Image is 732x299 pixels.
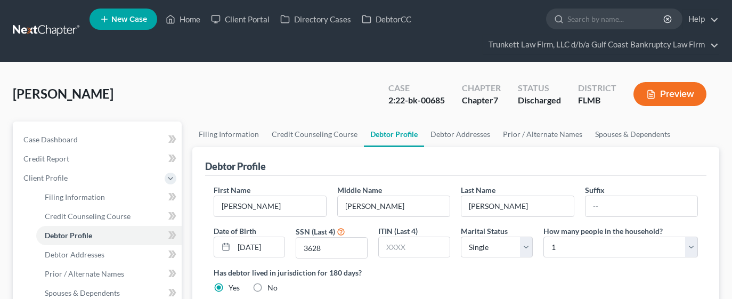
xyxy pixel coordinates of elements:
div: Chapter [462,82,501,94]
div: Discharged [518,94,561,107]
div: FLMB [578,94,616,107]
label: Marital Status [461,225,508,237]
input: XXXX [379,237,450,257]
label: How many people in the household? [543,225,663,237]
a: Directory Cases [275,10,356,29]
span: Debtor Profile [45,231,92,240]
span: Filing Information [45,192,105,201]
span: Prior / Alternate Names [45,269,124,278]
label: Last Name [461,184,495,196]
a: Case Dashboard [15,130,182,149]
span: [PERSON_NAME] [13,86,113,101]
span: Client Profile [23,173,68,182]
span: Credit Counseling Course [45,212,131,221]
a: Credit Report [15,149,182,168]
div: Chapter [462,94,501,107]
a: DebtorCC [356,10,417,29]
a: Trunkett Law Firm, LLC d/b/a Gulf Coast Bankruptcy Law Firm [483,35,719,54]
label: Yes [229,282,240,293]
input: Search by name... [567,9,665,29]
a: Debtor Addresses [36,245,182,264]
label: Suffix [585,184,605,196]
a: Help [683,10,719,29]
input: -- [461,196,573,216]
label: Date of Birth [214,225,256,237]
span: 7 [493,95,498,105]
button: Preview [633,82,706,106]
a: Filing Information [36,188,182,207]
span: Case Dashboard [23,135,78,144]
a: Home [160,10,206,29]
span: Credit Report [23,154,69,163]
input: -- [585,196,697,216]
input: XXXX [296,238,367,258]
label: ITIN (Last 4) [378,225,418,237]
span: Spouses & Dependents [45,288,120,297]
a: Debtor Addresses [424,122,497,147]
label: Middle Name [337,184,382,196]
a: Credit Counseling Course [36,207,182,226]
label: First Name [214,184,250,196]
a: Debtor Profile [364,122,424,147]
span: New Case [111,15,147,23]
div: Status [518,82,561,94]
span: Debtor Addresses [45,250,104,259]
div: 2:22-bk-00685 [388,94,445,107]
div: Debtor Profile [205,160,266,173]
input: -- [214,196,326,216]
a: Credit Counseling Course [265,122,364,147]
label: Has debtor lived in jurisdiction for 180 days? [214,267,698,278]
input: MM/DD/YYYY [234,237,285,257]
label: SSN (Last 4) [296,226,335,237]
a: Client Portal [206,10,275,29]
input: M.I [338,196,450,216]
a: Spouses & Dependents [589,122,677,147]
div: Case [388,82,445,94]
a: Prior / Alternate Names [497,122,589,147]
a: Debtor Profile [36,226,182,245]
label: No [267,282,278,293]
a: Prior / Alternate Names [36,264,182,284]
a: Filing Information [192,122,265,147]
div: District [578,82,616,94]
